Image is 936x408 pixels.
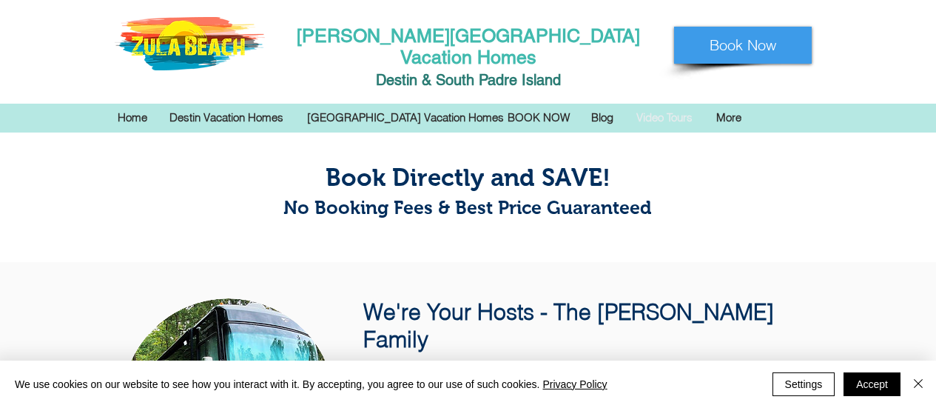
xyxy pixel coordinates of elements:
a: Book Now [674,27,812,64]
img: Close [909,375,927,392]
nav: Site [107,107,830,129]
div: Destin Vacation Homes [158,107,296,129]
p: Blog [584,107,621,129]
p: BOOK NOW [500,107,577,129]
p: More [709,107,749,129]
p: Video Tours [629,107,700,129]
div: [GEOGRAPHIC_DATA] Vacation Homes [296,107,496,129]
p: Home [110,107,155,129]
img: Zula-Logo-New--e1454677187680.png [115,17,265,70]
a: [PERSON_NAME][GEOGRAPHIC_DATA] Vacation Homes [297,25,640,68]
p: Destin Vacation Homes [162,107,291,129]
a: Video Tours [625,107,705,129]
p: [GEOGRAPHIC_DATA] Vacation Homes [300,107,511,129]
span: No Booking Fees & Best Price Guaranteed [283,197,652,218]
span: slan [526,71,553,89]
a: Home [107,107,158,129]
a: Privacy Policy [542,378,607,390]
span: We're Your Hosts - The [PERSON_NAME] Family [363,298,774,353]
a: Blog [580,107,625,129]
a: BOOK NOW [496,107,580,129]
button: Accept [844,372,900,396]
button: Settings [772,372,835,396]
span: Book Now [710,35,776,56]
span: Book Directly and SAVE! [326,164,610,191]
iframe: chat widget [874,349,921,393]
span: Destin & South Padre I [376,71,526,89]
span: d [553,71,561,89]
button: Close [909,372,927,396]
iframe: chat widget [655,113,921,341]
span: We use cookies on our website to see how you interact with it. By accepting, you agree to our use... [15,378,607,391]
